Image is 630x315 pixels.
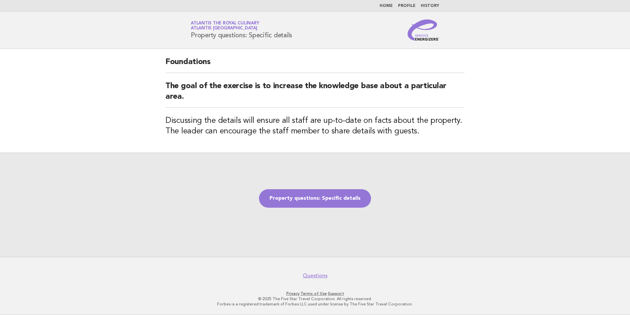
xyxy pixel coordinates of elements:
[191,26,257,31] span: Atlantis [GEOGRAPHIC_DATA]
[113,291,517,296] p: · ·
[191,21,259,30] a: Atlantis the Royal CulinaryAtlantis [GEOGRAPHIC_DATA]
[421,4,439,8] a: History
[259,189,371,208] a: Property questions: Specific details
[301,291,327,296] a: Terms of Use
[191,21,292,39] h1: Property questions: Specific details
[303,272,328,279] a: Questions
[380,4,393,8] a: Home
[408,19,439,41] img: Service Energizers
[398,4,415,8] a: Profile
[113,301,517,307] p: Forbes is a registered trademark of Forbes LLC used under license by The Five Star Travel Corpora...
[165,116,465,137] h3: Discussing the details will ensure all staff are up-to-date on facts about the property. The lead...
[165,81,465,108] h2: The goal of the exercise is to increase the knowledge base about a particular area.
[286,291,300,296] a: Privacy
[328,291,344,296] a: Support
[113,296,517,301] p: © 2025 The Five Star Travel Corporation. All rights reserved.
[165,57,465,73] h2: Foundations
